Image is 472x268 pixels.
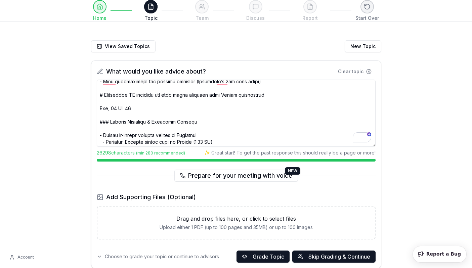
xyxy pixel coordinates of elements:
span: ✨ Great start! To get the past response this should really be a page or more! [204,149,376,156]
button: View Saved Topics [91,40,156,52]
textarea: To enrich screen reader interactions, please activate Accessibility in Grammarly extension settings [97,80,376,147]
p: Drag and drop files here, or click to select files [105,215,367,223]
span: Add Supporting Files (Optional) [106,192,196,202]
span: Choose to grade your topic or continue to advisors [105,253,219,260]
span: Team [196,15,209,21]
button: Skip Grading & Continue [292,251,376,263]
span: Topic [144,15,158,21]
span: What would you like advice about? [106,67,206,76]
button: Clear topic [334,66,376,77]
span: Clear topic [338,68,363,75]
button: Account [5,252,38,263]
span: Home [93,15,106,21]
span: Grade Topic [253,253,284,261]
span: Report [302,15,318,21]
p: Upload either 1 PDF (up to 100 pages and 35MB) or up to 100 images [105,224,367,231]
span: (min 280 recommended) [136,150,185,155]
div: NEW [285,167,300,175]
span: Prepare for your meeting with voice [188,171,292,180]
span: Discuss [246,15,265,21]
button: Prepare for your meeting with voiceNEW [174,170,298,182]
button: Grade Topic [237,251,290,263]
span: Account [17,255,34,260]
span: 26298 characters [97,149,185,156]
span: Skip Grading & Continue [308,253,370,261]
span: Start Over [355,15,379,21]
button: New Topic [345,40,381,52]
